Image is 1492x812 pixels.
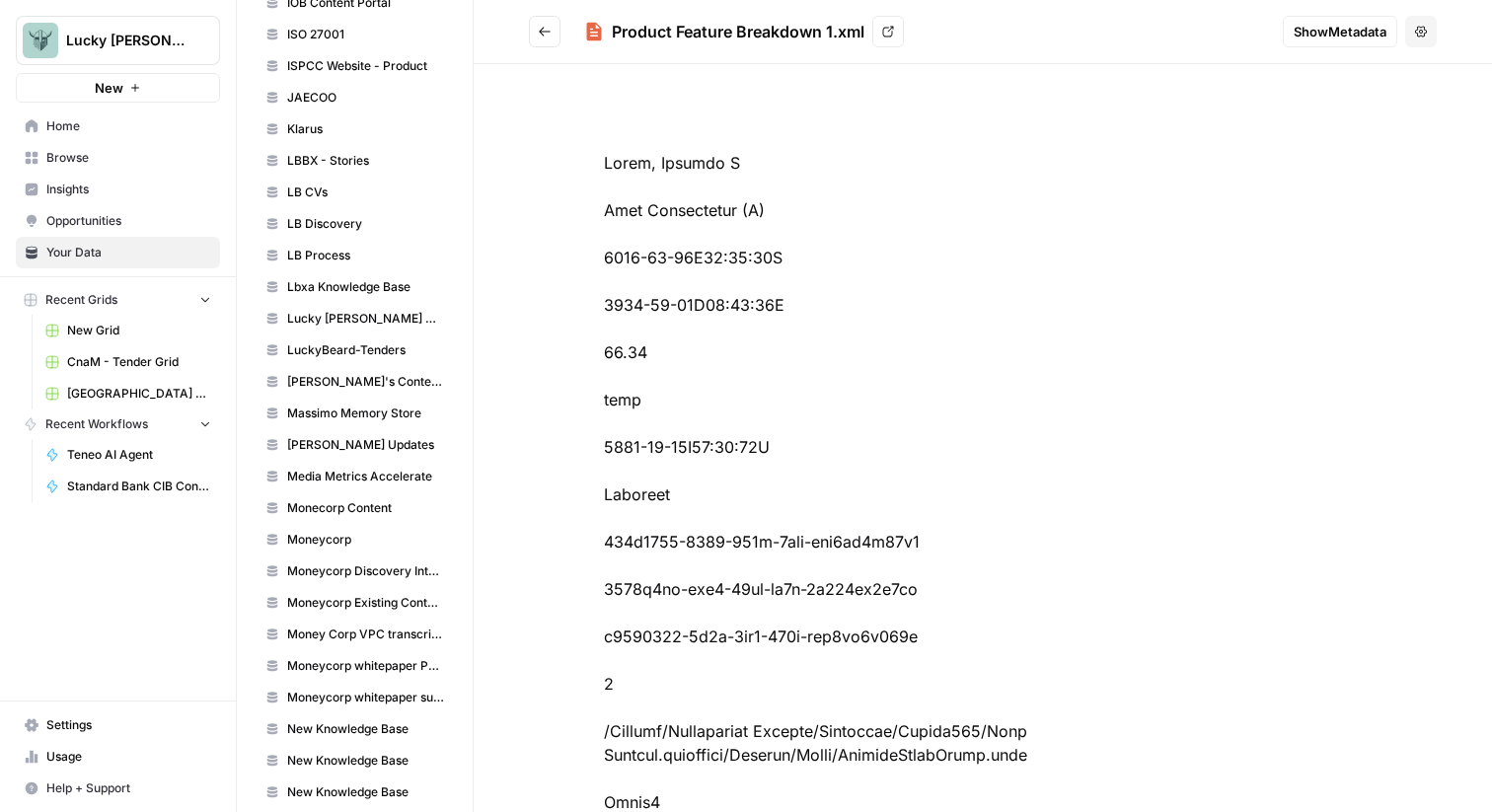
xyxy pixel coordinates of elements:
button: Workspace: Lucky Beard [16,16,220,65]
a: New Grid [37,315,220,346]
a: ISO 27001 [257,19,453,50]
span: Recent Grids [45,291,117,309]
span: Insights [46,181,211,198]
a: LB Discovery [257,208,453,240]
span: LBBX - Stories [287,152,444,170]
span: Monecorp Content [287,499,444,517]
a: Monecorp Content [257,492,453,524]
span: Lucky [PERSON_NAME] [66,31,186,50]
a: ISPCC Website - Product [257,50,453,82]
a: Moneycorp [257,524,453,555]
span: Settings [46,716,211,734]
span: [PERSON_NAME] Updates [287,436,444,454]
span: CnaM - Tender Grid [67,353,211,371]
img: Lucky Beard Logo [23,23,58,58]
a: JAECOO [257,82,453,113]
a: Standard Bank CIB Connected Experiences [37,471,220,502]
span: Media Metrics Accelerate [287,468,444,485]
span: Opportunities [46,212,211,230]
a: [PERSON_NAME]'s Content Writer [257,366,453,398]
a: Opportunities [16,205,220,237]
span: Moneycorp whitepaper supply chain [287,689,444,706]
span: New Knowledge Base [287,783,444,801]
a: LB CVs [257,177,453,208]
a: New Knowledge Base [257,776,453,808]
button: Recent Workflows [16,409,220,439]
span: LB CVs [287,184,444,201]
a: Moneycorp Discovery Interviews [257,555,453,587]
span: Your Data [46,244,211,261]
a: Moneycorp whitepaper supply chain [257,682,453,713]
a: Moneycorp whitepaper Payroll [257,650,453,682]
span: New Knowledge Base [287,720,444,738]
span: Klarus [287,120,444,138]
span: ISPCC Website - Product [287,57,444,75]
span: Lucky [PERSON_NAME] Market Intelligence [287,310,444,328]
a: Money Corp VPC transcripts [257,619,453,650]
a: Settings [16,709,220,741]
span: New Grid [67,322,211,339]
span: Massimo Memory Store [287,405,444,422]
a: Klarus [257,113,453,145]
button: Go back [529,16,560,47]
a: New Knowledge Base [257,745,453,776]
span: LB Process [287,247,444,264]
span: Standard Bank CIB Connected Experiences [67,478,211,495]
a: LB Process [257,240,453,271]
span: [PERSON_NAME]'s Content Writer [287,373,444,391]
a: Your Data [16,237,220,268]
a: LuckyBeard-Tenders [257,334,453,366]
span: Moneycorp Existing Content [287,594,444,612]
span: Usage [46,748,211,766]
span: Show Metadata [1294,22,1386,41]
a: New Knowledge Base [257,713,453,745]
a: [PERSON_NAME] Updates [257,429,453,461]
span: Home [46,117,211,135]
span: Lbxa Knowledge Base [287,278,444,296]
span: Help + Support [46,779,211,797]
span: Moneycorp Discovery Interviews [287,562,444,580]
span: [GEOGRAPHIC_DATA] Tender - Stories [67,385,211,403]
div: Product Feature Breakdown 1.xml [612,20,864,43]
span: Teneo AI Agent [67,446,211,464]
span: New Knowledge Base [287,752,444,770]
button: Recent Grids [16,285,220,315]
a: CnaM - Tender Grid [37,346,220,378]
a: Massimo Memory Store [257,398,453,429]
span: Moneycorp whitepaper Payroll [287,657,444,675]
span: Moneycorp [287,531,444,549]
button: ShowMetadata [1283,16,1397,47]
span: New [95,78,123,98]
a: Moneycorp Existing Content [257,587,453,619]
a: Insights [16,174,220,205]
a: Teneo AI Agent [37,439,220,471]
a: Lucky [PERSON_NAME] Market Intelligence [257,303,453,334]
span: LB Discovery [287,215,444,233]
span: LuckyBeard-Tenders [287,341,444,359]
a: LBBX - Stories [257,145,453,177]
button: New [16,73,220,103]
span: Recent Workflows [45,415,148,433]
a: Usage [16,741,220,773]
span: ISO 27001 [287,26,444,43]
a: Media Metrics Accelerate [257,461,453,492]
span: JAECOO [287,89,444,107]
a: Lbxa Knowledge Base [257,271,453,303]
a: Browse [16,142,220,174]
a: [GEOGRAPHIC_DATA] Tender - Stories [37,378,220,409]
a: Home [16,111,220,142]
span: Money Corp VPC transcripts [287,626,444,643]
span: Browse [46,149,211,167]
button: Help + Support [16,773,220,804]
